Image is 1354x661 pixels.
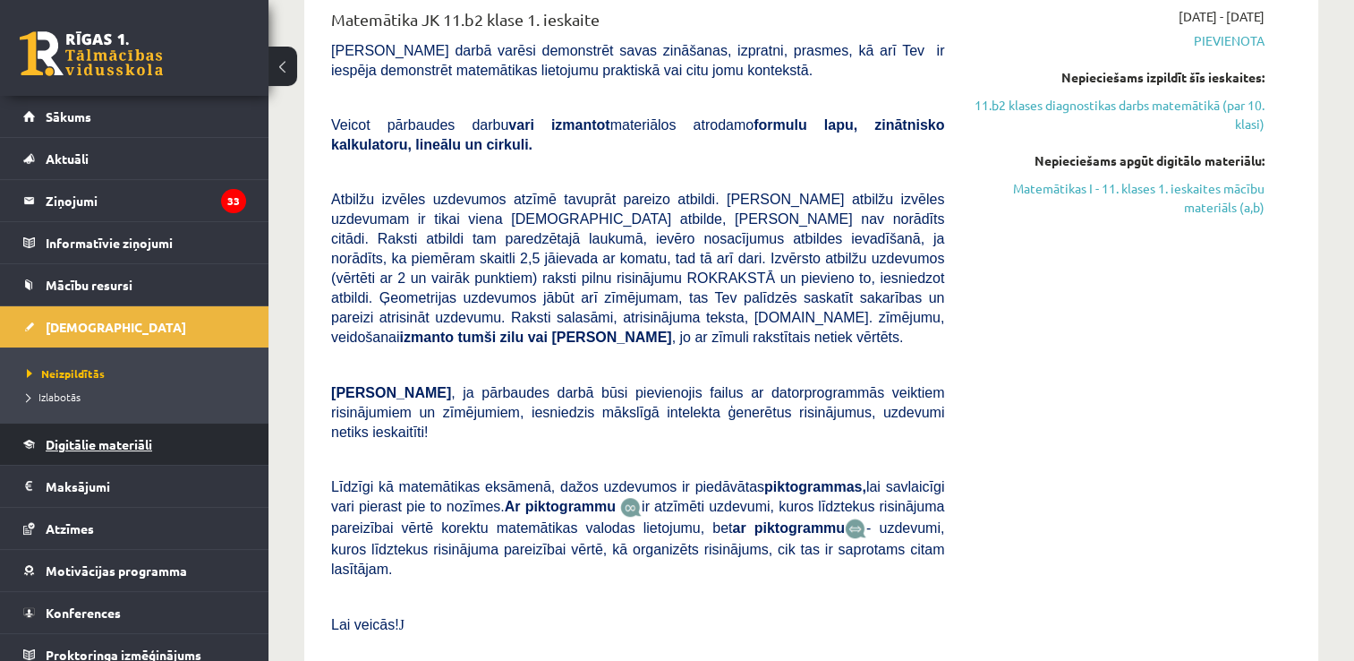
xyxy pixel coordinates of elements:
[46,466,246,507] legend: Maksājumi
[971,151,1265,170] div: Nepieciešams apgūt digitālo materiālu:
[46,180,246,221] legend: Ziņojumi
[27,365,251,382] a: Neizpildītās
[23,592,246,633] a: Konferences
[331,192,944,345] span: Atbilžu izvēles uzdevumos atzīmē tavuprāt pareizo atbildi. [PERSON_NAME] atbilžu izvēles uzdevuma...
[46,277,132,293] span: Mācību resursi
[971,96,1265,133] a: 11.b2 klases diagnostikas darbs matemātikā (par 10. klasi)
[221,189,246,213] i: 33
[23,550,246,591] a: Motivācijas programma
[508,117,609,133] b: vari izmantot
[457,330,671,345] b: tumši zilu vai [PERSON_NAME]
[46,436,152,452] span: Digitālie materiāli
[46,605,121,621] span: Konferences
[23,138,246,179] a: Aktuāli
[46,150,89,167] span: Aktuāli
[331,520,944,577] span: - uzdevumi, kuros līdztekus risinājuma pareizībai vērtē, kā organizēts risinājums, cik tas ir sap...
[23,508,246,549] a: Atzīmes
[23,222,246,263] a: Informatīvie ziņojumi
[331,117,944,152] b: formulu lapu, zinātnisko kalkulatoru, lineālu un cirkuli.
[331,479,944,514] span: Līdzīgi kā matemātikas eksāmenā, dažos uzdevumos ir piedāvātas lai savlaicīgi vari pierast pie to...
[331,7,944,40] div: Matemātika JK 11.b2 klase 1. ieskaite
[505,499,616,514] b: Ar piktogrammu
[331,385,451,400] span: [PERSON_NAME]
[764,479,866,494] b: piktogrammas,
[971,31,1265,50] span: Pievienota
[46,562,187,579] span: Motivācijas programma
[732,520,845,536] b: ar piktogrammu
[46,222,246,263] legend: Informatīvie ziņojumi
[1179,7,1265,26] span: [DATE] - [DATE]
[400,330,454,345] b: izmanto
[46,520,94,537] span: Atzīmes
[27,366,105,381] span: Neizpildītās
[845,519,866,539] img: wKvN42sLe3LLwAAAABJRU5ErkJggg==
[620,497,642,518] img: JfuEzvunn4EvwAAAAASUVORK5CYII=
[23,306,246,348] a: [DEMOGRAPHIC_DATA]
[331,117,944,152] span: Veicot pārbaudes darbu materiālos atrodamo
[27,390,81,404] span: Izlabotās
[23,264,246,305] a: Mācību resursi
[331,43,944,78] span: [PERSON_NAME] darbā varēsi demonstrēt savas zināšanas, izpratni, prasmes, kā arī Tev ir iespēja d...
[46,108,91,124] span: Sākums
[46,319,186,335] span: [DEMOGRAPHIC_DATA]
[23,466,246,507] a: Maksājumi
[23,424,246,465] a: Digitālie materiāli
[399,617,404,632] span: J
[331,617,399,632] span: Lai veicās!
[23,96,246,137] a: Sākums
[971,68,1265,87] div: Nepieciešams izpildīt šīs ieskaites:
[971,179,1265,217] a: Matemātikas I - 11. klases 1. ieskaites mācību materiāls (a,b)
[23,180,246,221] a: Ziņojumi33
[20,31,163,76] a: Rīgas 1. Tālmācības vidusskola
[331,385,944,440] span: , ja pārbaudes darbā būsi pievienojis failus ar datorprogrammās veiktiem risinājumiem un zīmējumi...
[27,389,251,405] a: Izlabotās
